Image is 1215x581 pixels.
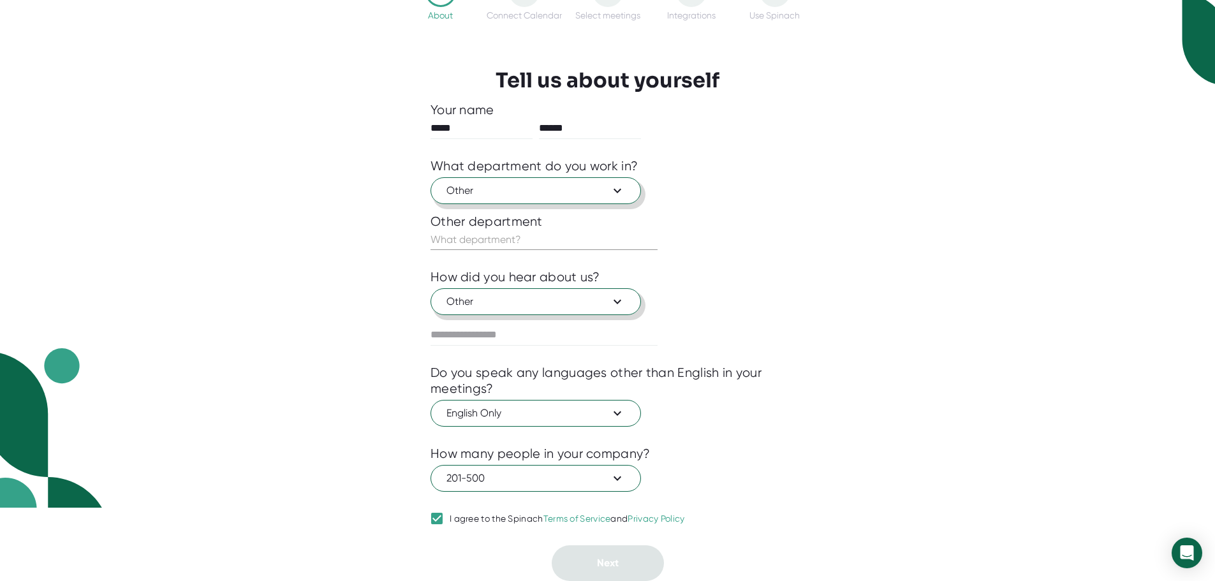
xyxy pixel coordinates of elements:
[575,10,640,20] div: Select meetings
[446,406,625,421] span: English Only
[431,269,600,285] div: How did you hear about us?
[428,10,453,20] div: About
[543,513,611,524] a: Terms of Service
[431,158,638,174] div: What department do you work in?
[431,400,641,427] button: English Only
[552,545,664,581] button: Next
[667,10,716,20] div: Integrations
[431,465,641,492] button: 201-500
[431,365,784,397] div: Do you speak any languages other than English in your meetings?
[431,288,641,315] button: Other
[431,177,641,204] button: Other
[628,513,684,524] a: Privacy Policy
[749,10,800,20] div: Use Spinach
[431,214,784,230] div: Other department
[1172,538,1202,568] div: Open Intercom Messenger
[446,294,625,309] span: Other
[431,102,784,118] div: Your name
[450,513,685,525] div: I agree to the Spinach and
[431,230,658,250] input: What department?
[496,68,719,92] h3: Tell us about yourself
[446,471,625,486] span: 201-500
[446,183,625,198] span: Other
[597,557,619,569] span: Next
[431,446,651,462] div: How many people in your company?
[487,10,562,20] div: Connect Calendar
